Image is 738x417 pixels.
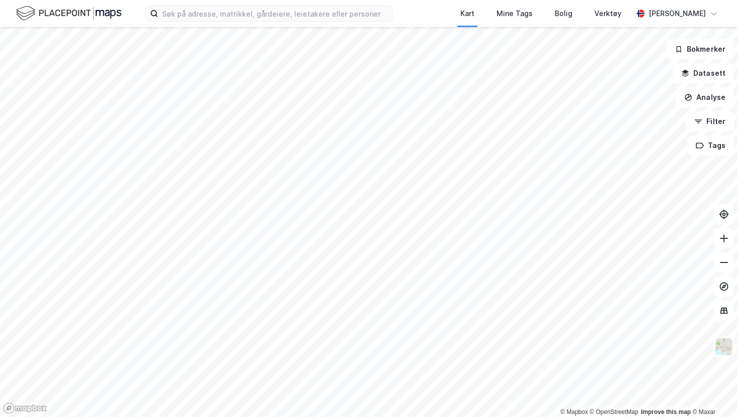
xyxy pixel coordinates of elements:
[641,408,691,415] a: Improve this map
[590,408,639,415] a: OpenStreetMap
[666,39,734,59] button: Bokmerker
[676,87,734,107] button: Analyse
[649,8,706,20] div: [PERSON_NAME]
[497,8,533,20] div: Mine Tags
[16,5,121,22] img: logo.f888ab2527a4732fd821a326f86c7f29.svg
[560,408,588,415] a: Mapbox
[714,337,733,356] img: Z
[673,63,734,83] button: Datasett
[594,8,622,20] div: Verktøy
[687,135,734,156] button: Tags
[555,8,572,20] div: Bolig
[460,8,474,20] div: Kart
[688,369,738,417] iframe: Chat Widget
[158,6,392,21] input: Søk på adresse, matrikkel, gårdeiere, leietakere eller personer
[686,111,734,131] button: Filter
[3,402,47,414] a: Mapbox homepage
